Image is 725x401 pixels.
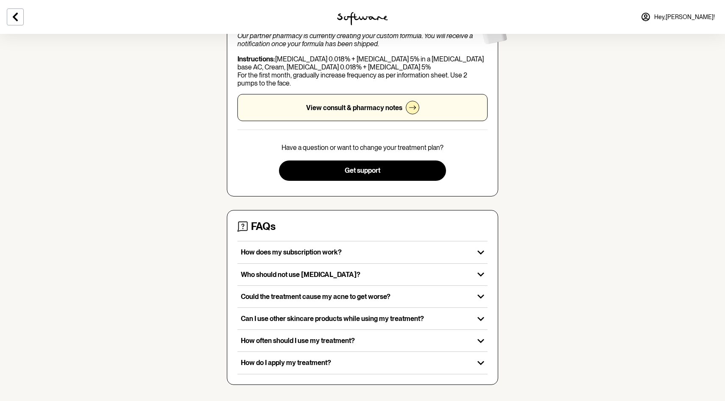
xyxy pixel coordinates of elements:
p: How does my subscription work? [241,248,471,256]
button: How does my subscription work? [237,241,488,263]
span: Get support [345,166,380,174]
button: Can I use other skincare products while using my treatment? [237,308,488,329]
p: Could the treatment cause my acne to get worse? [241,293,471,301]
button: Could the treatment cause my acne to get worse? [237,286,488,307]
p: Our partner pharmacy is currently creating your custom formula. You will receive a notification o... [237,32,488,48]
span: Hey, [PERSON_NAME] ! [654,14,715,21]
a: Hey,[PERSON_NAME]! [636,7,720,27]
img: software logo [337,12,388,25]
button: Get support [279,160,446,181]
p: How do I apply my treatment? [241,359,471,367]
p: [MEDICAL_DATA] 0.018% + [MEDICAL_DATA] 5% in a [MEDICAL_DATA] base AC, Cream, [MEDICAL_DATA] 0.01... [237,55,488,88]
p: How often should I use my treatment? [241,337,471,345]
button: How often should I use my treatment? [237,330,488,351]
p: Can I use other skincare products while using my treatment? [241,315,471,323]
p: Who should not use [MEDICAL_DATA]? [241,271,471,279]
button: Who should not use [MEDICAL_DATA]? [237,264,488,285]
h4: FAQs [251,221,276,233]
p: View consult & pharmacy notes [306,104,402,112]
p: Have a question or want to change your treatment plan? [282,144,443,152]
button: How do I apply my treatment? [237,352,488,373]
strong: Instructions: [237,55,275,63]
